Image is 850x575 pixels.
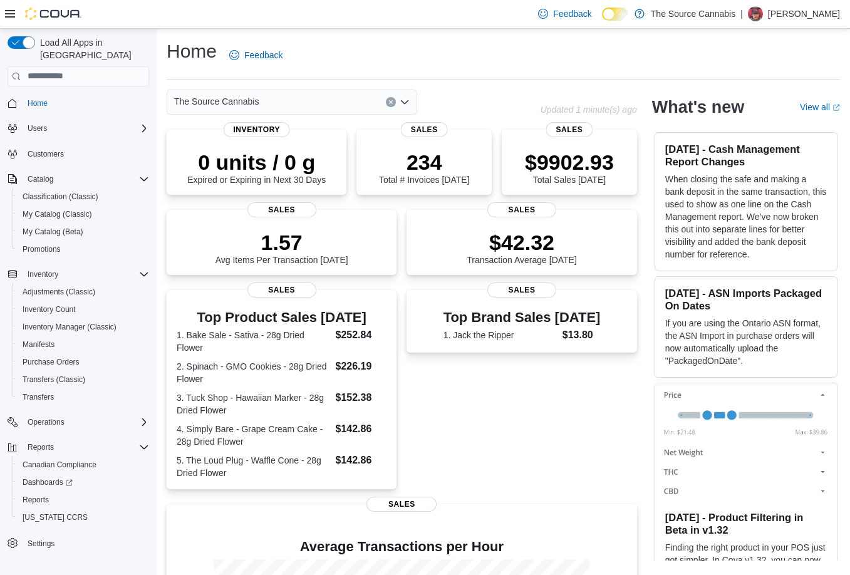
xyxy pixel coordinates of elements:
[3,94,154,112] button: Home
[18,242,149,257] span: Promotions
[546,122,593,137] span: Sales
[366,497,437,512] span: Sales
[800,102,840,112] a: View allExternal link
[18,372,149,387] span: Transfers (Classic)
[768,6,840,21] p: [PERSON_NAME]
[18,302,149,317] span: Inventory Count
[23,339,54,350] span: Manifests
[18,390,59,405] a: Transfers
[18,355,85,370] a: Purchase Orders
[18,242,66,257] a: Promotions
[35,36,149,61] span: Load All Apps in [GEOGRAPHIC_DATA]
[23,440,149,455] span: Reports
[23,415,149,430] span: Operations
[467,230,577,255] p: $42.32
[3,534,154,552] button: Settings
[223,122,290,137] span: Inventory
[467,230,577,265] div: Transaction Average [DATE]
[18,390,149,405] span: Transfers
[23,146,149,162] span: Customers
[541,105,637,115] p: Updated 1 minute(s) ago
[23,322,117,332] span: Inventory Manager (Classic)
[562,328,601,343] dd: $13.80
[13,283,154,301] button: Adjustments (Classic)
[665,287,827,312] h3: [DATE] - ASN Imports Packaged On Dates
[13,301,154,318] button: Inventory Count
[336,422,387,437] dd: $142.86
[247,282,316,298] span: Sales
[23,512,88,522] span: [US_STATE] CCRS
[247,202,316,217] span: Sales
[23,244,61,254] span: Promotions
[13,188,154,205] button: Classification (Classic)
[23,267,63,282] button: Inventory
[18,302,81,317] a: Inventory Count
[187,150,326,185] div: Expired or Expiring in Next 30 Days
[336,453,387,468] dd: $142.86
[18,510,93,525] a: [US_STATE] CCRS
[23,95,149,111] span: Home
[553,8,591,20] span: Feedback
[18,355,149,370] span: Purchase Orders
[177,539,627,554] h4: Average Transactions per Hour
[23,375,85,385] span: Transfers (Classic)
[13,509,154,526] button: [US_STATE] CCRS
[487,202,556,217] span: Sales
[13,336,154,353] button: Manifests
[652,97,744,117] h2: What's new
[28,174,53,184] span: Catalog
[18,284,100,299] a: Adjustments (Classic)
[487,282,556,298] span: Sales
[28,442,54,452] span: Reports
[13,205,154,223] button: My Catalog (Classic)
[13,353,154,371] button: Purchase Orders
[525,150,614,185] div: Total Sales [DATE]
[740,6,743,21] p: |
[400,97,410,107] button: Open list of options
[28,123,47,133] span: Users
[3,438,154,456] button: Reports
[23,147,69,162] a: Customers
[3,145,154,163] button: Customers
[23,267,149,282] span: Inventory
[3,120,154,137] button: Users
[602,8,628,21] input: Dark Mode
[18,224,149,239] span: My Catalog (Beta)
[13,474,154,491] a: Dashboards
[28,98,48,108] span: Home
[23,96,53,111] a: Home
[13,223,154,241] button: My Catalog (Beta)
[665,143,827,168] h3: [DATE] - Cash Management Report Changes
[13,241,154,258] button: Promotions
[23,227,83,237] span: My Catalog (Beta)
[177,423,331,448] dt: 4. Simply Bare - Grape Cream Cake - 28g Dried Flower
[18,319,122,334] a: Inventory Manager (Classic)
[23,460,96,470] span: Canadian Compliance
[18,207,97,222] a: My Catalog (Classic)
[832,104,840,111] svg: External link
[23,392,54,402] span: Transfers
[28,149,64,159] span: Customers
[18,189,149,204] span: Classification (Classic)
[25,8,81,20] img: Cova
[177,329,331,354] dt: 1. Bake Sale - Sativa - 28g Dried Flower
[18,475,78,490] a: Dashboards
[443,329,557,341] dt: 1. Jack the Ripper
[177,310,386,325] h3: Top Product Sales [DATE]
[23,192,98,202] span: Classification (Classic)
[336,390,387,405] dd: $152.38
[23,477,73,487] span: Dashboards
[665,173,827,261] p: When closing the safe and making a bank deposit in the same transaction, this used to show as one...
[13,456,154,474] button: Canadian Compliance
[533,1,596,26] a: Feedback
[18,337,60,352] a: Manifests
[23,440,59,455] button: Reports
[23,535,149,551] span: Settings
[177,360,331,385] dt: 2. Spinach - GMO Cookies - 28g Dried Flower
[443,310,601,325] h3: Top Brand Sales [DATE]
[3,413,154,431] button: Operations
[224,43,288,68] a: Feedback
[18,189,103,204] a: Classification (Classic)
[244,49,282,61] span: Feedback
